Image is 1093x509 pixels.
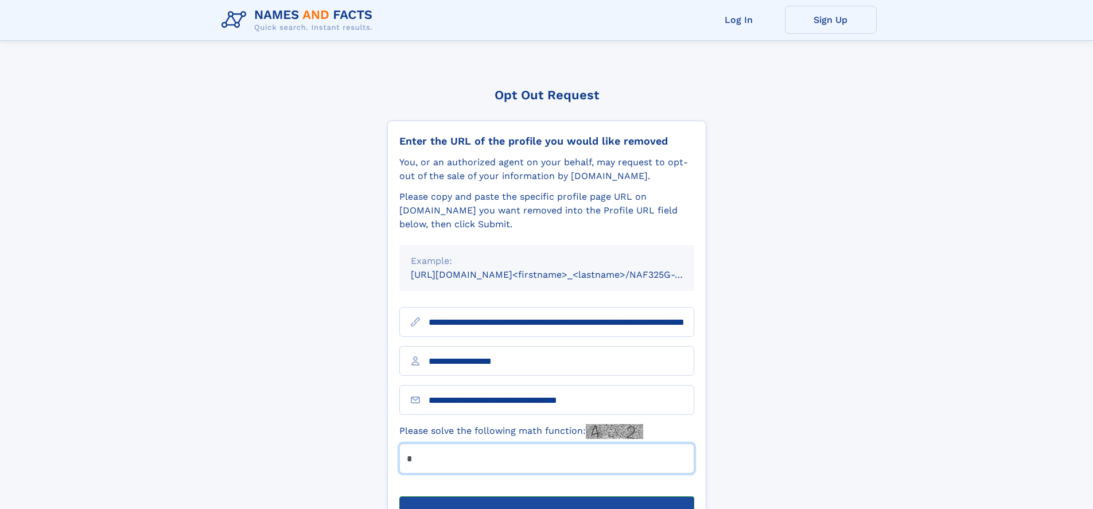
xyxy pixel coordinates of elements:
[411,269,716,280] small: [URL][DOMAIN_NAME]<firstname>_<lastname>/NAF325G-xxxxxxxx
[387,88,706,102] div: Opt Out Request
[217,5,382,36] img: Logo Names and Facts
[785,6,877,34] a: Sign Up
[399,156,694,183] div: You, or an authorized agent on your behalf, may request to opt-out of the sale of your informatio...
[411,254,683,268] div: Example:
[693,6,785,34] a: Log In
[399,190,694,231] div: Please copy and paste the specific profile page URL on [DOMAIN_NAME] you want removed into the Pr...
[399,424,643,439] label: Please solve the following math function:
[399,135,694,147] div: Enter the URL of the profile you would like removed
